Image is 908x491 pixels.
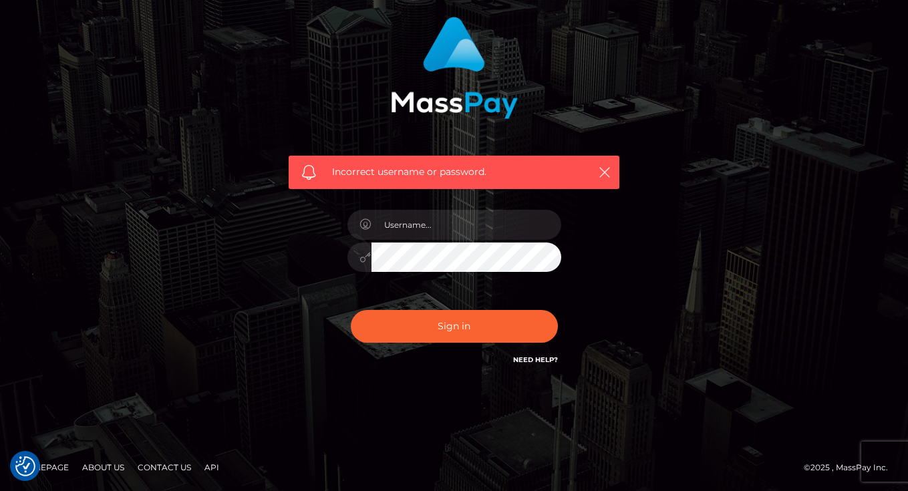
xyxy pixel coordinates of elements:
button: Consent Preferences [15,456,35,476]
div: © 2025 , MassPay Inc. [804,460,898,475]
a: Contact Us [132,457,196,478]
span: Incorrect username or password. [332,165,576,179]
a: Need Help? [513,355,558,364]
img: Revisit consent button [15,456,35,476]
a: About Us [77,457,130,478]
a: Homepage [15,457,74,478]
button: Sign in [351,310,558,343]
a: API [199,457,224,478]
input: Username... [371,210,561,240]
img: MassPay Login [391,17,518,119]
